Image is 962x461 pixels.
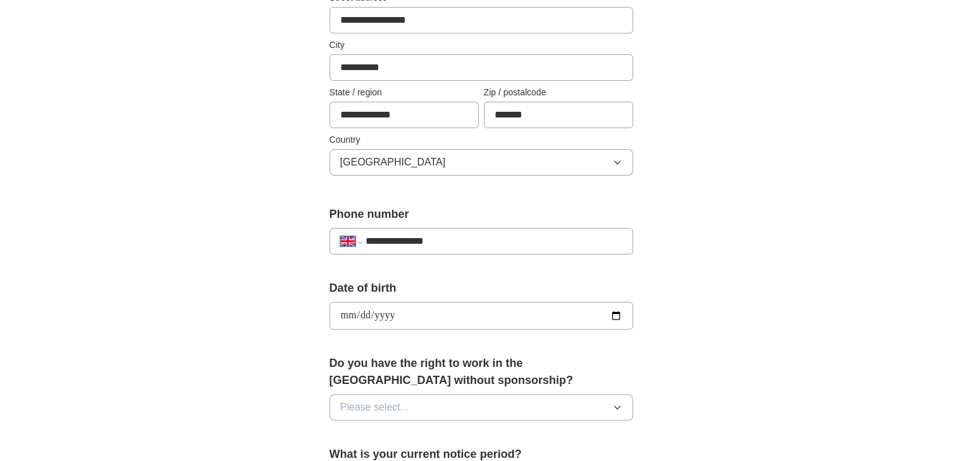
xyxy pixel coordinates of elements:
label: State / region [330,86,479,99]
label: Country [330,133,633,147]
label: Zip / postalcode [484,86,633,99]
span: [GEOGRAPHIC_DATA] [340,155,446,170]
span: Please select... [340,400,409,415]
label: Phone number [330,206,633,223]
button: Please select... [330,394,633,421]
label: Do you have the right to work in the [GEOGRAPHIC_DATA] without sponsorship? [330,355,633,389]
label: City [330,39,633,52]
label: Date of birth [330,280,633,297]
button: [GEOGRAPHIC_DATA] [330,149,633,176]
